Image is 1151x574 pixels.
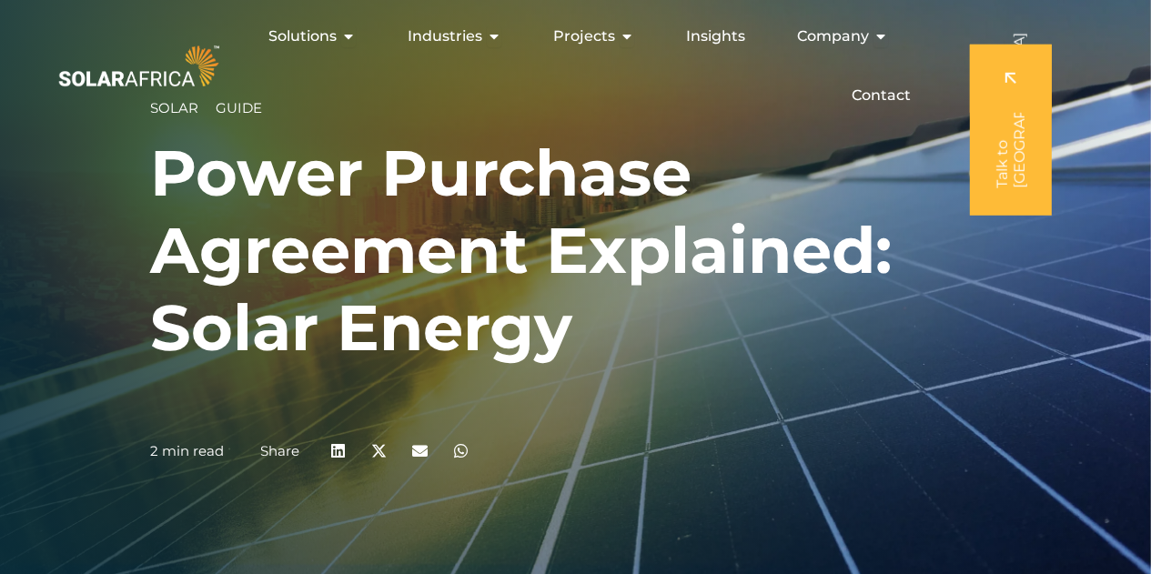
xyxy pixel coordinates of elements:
[268,25,337,47] span: Solutions
[318,430,358,471] div: Share on linkedin
[797,25,869,47] span: Company
[150,135,1001,367] h1: Power Purchase Agreement Explained: Solar Energy
[440,430,481,471] div: Share on whatsapp
[399,430,440,471] div: Share on email
[358,430,399,471] div: Share on x-twitter
[553,25,615,47] span: Projects
[150,443,224,459] p: 2 min read
[260,442,299,459] a: Share
[686,25,745,47] a: Insights
[223,18,925,114] div: Menu Toggle
[223,18,925,114] nav: Menu
[408,25,482,47] span: Industries
[852,85,911,106] a: Contact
